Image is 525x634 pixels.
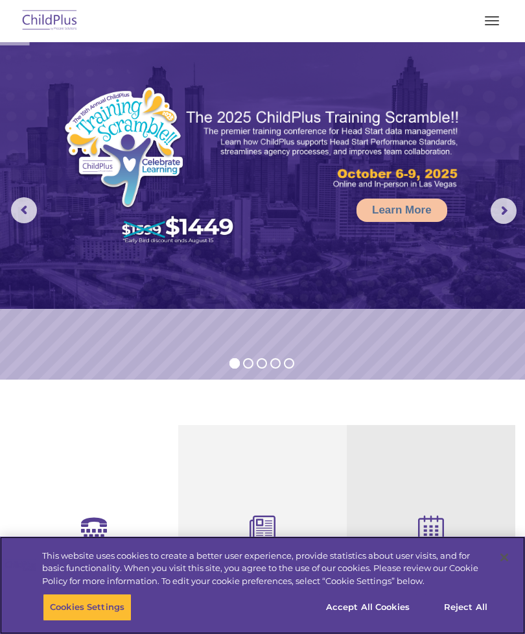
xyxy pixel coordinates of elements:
button: Reject All [425,594,506,621]
a: Learn More [356,199,447,222]
button: Accept All Cookies [319,594,417,621]
div: This website uses cookies to create a better user experience, provide statistics about user visit... [42,550,489,588]
img: ChildPlus by Procare Solutions [19,6,80,36]
button: Cookies Settings [43,594,132,621]
button: Close [490,543,519,572]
